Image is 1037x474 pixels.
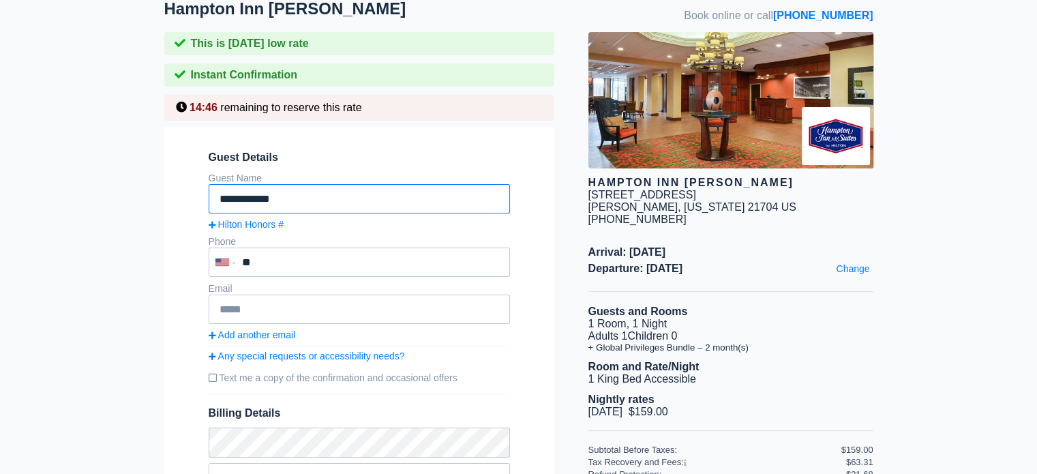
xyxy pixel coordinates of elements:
div: $159.00 [841,445,873,455]
a: Add another email [209,329,510,340]
label: Email [209,283,232,294]
li: 1 King Bed Accessible [588,373,873,385]
span: US [781,201,796,213]
span: 14:46 [190,102,217,113]
a: Hilton Honors # [209,219,510,230]
div: Tax Recovery and Fees: [588,457,841,467]
a: [PHONE_NUMBER] [773,10,873,21]
li: 1 Room, 1 Night [588,318,873,330]
a: Change [832,260,873,278]
label: Phone [209,236,236,247]
label: Guest Name [209,173,262,183]
span: [PERSON_NAME], [588,201,681,213]
img: Brand logo for Hampton Inn Frederick [802,107,870,165]
span: [US_STATE] [684,201,745,213]
span: Book online or call [684,10,873,22]
div: United States: +1 [210,249,239,276]
div: This is [DATE] low rate [164,32,554,55]
div: Hampton Inn [PERSON_NAME] [588,177,873,189]
a: Any special requests or accessibility needs? [209,351,510,361]
div: [STREET_ADDRESS] [588,189,696,201]
li: Adults 1 [588,330,873,342]
span: Guest Details [209,151,510,164]
div: Instant Confirmation [164,63,554,87]
span: Billing Details [209,407,510,419]
div: Subtotal Before Taxes: [588,445,841,455]
span: Departure: [DATE] [588,263,873,275]
span: remaining to reserve this rate [220,102,361,113]
label: Text me a copy of the confirmation and occasional offers [209,367,510,389]
img: hotel image [588,32,873,168]
span: 21704 [748,201,779,213]
span: [DATE] $159.00 [588,406,668,417]
li: + Global Privileges Bundle – 2 month(s) [588,342,873,353]
b: Guests and Rooms [588,306,688,317]
span: Arrival: [DATE] [588,246,873,258]
b: Nightly rates [588,394,655,405]
b: Room and Rate/Night [588,361,700,372]
span: Children 0 [627,330,677,342]
div: $63.31 [846,457,873,467]
div: [PHONE_NUMBER] [588,213,873,226]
